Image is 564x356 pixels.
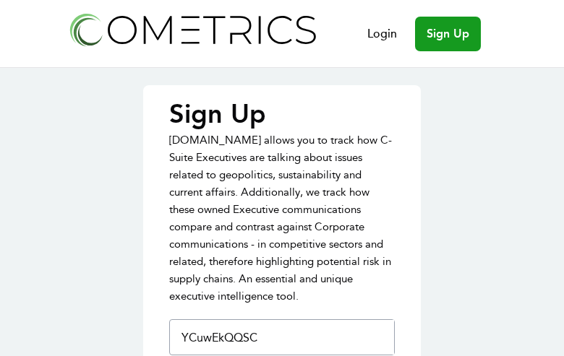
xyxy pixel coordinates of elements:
input: First Name [176,320,394,355]
p: Sign Up [169,100,395,129]
img: Cometrics logo [66,9,319,50]
a: Login [367,25,397,43]
a: Sign Up [415,17,481,51]
p: [DOMAIN_NAME] allows you to track how C-Suite Executives are talking about issues related to geop... [169,131,395,305]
